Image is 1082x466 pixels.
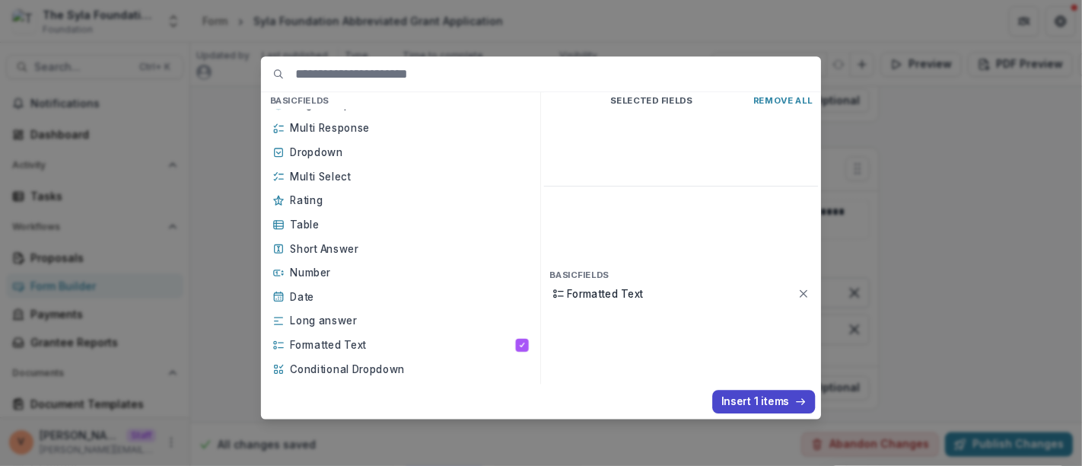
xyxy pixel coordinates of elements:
[568,286,798,302] p: Formatted Text
[290,97,528,112] p: Single Response
[544,267,818,282] h4: Basic Fields
[290,266,528,281] p: Number
[290,193,528,209] p: Rating
[290,169,528,184] p: Multi Select
[712,390,815,413] button: Insert 1 items
[290,338,515,353] p: Formatted Text
[290,289,528,305] p: Date
[290,314,528,329] p: Long answer
[290,218,528,233] p: Table
[290,145,528,161] p: Dropdown
[753,95,813,106] p: Remove All
[264,92,537,108] h4: Basic Fields
[290,362,528,377] p: Conditional Dropdown
[290,121,528,136] p: Multi Response
[550,95,753,106] p: Selected Fields
[290,241,528,257] p: Short Answer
